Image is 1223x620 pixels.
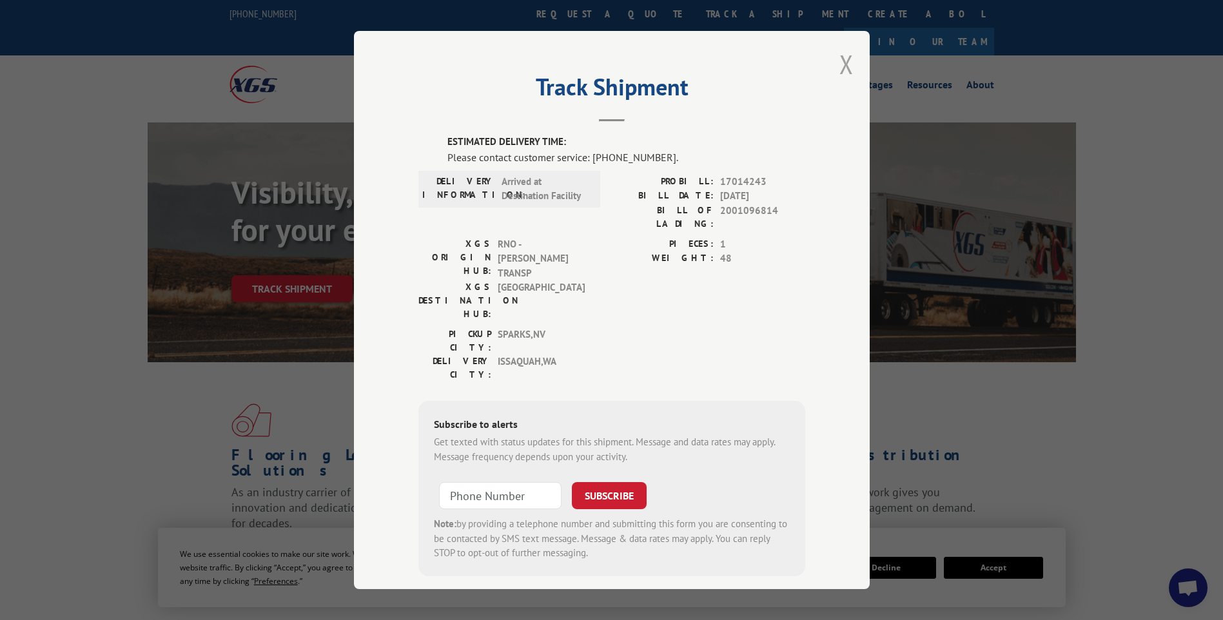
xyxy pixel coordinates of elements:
label: WEIGHT: [612,251,714,266]
strong: Note: [434,518,456,530]
label: ESTIMATED DELIVERY TIME: [447,135,805,150]
span: RNO - [PERSON_NAME] TRANSP [498,237,585,281]
label: PICKUP CITY: [418,327,491,354]
h2: Track Shipment [418,78,805,102]
label: BILL DATE: [612,189,714,204]
label: PIECES: [612,237,714,252]
span: [DATE] [720,189,805,204]
label: XGS ORIGIN HUB: [418,237,491,281]
span: 2001096814 [720,204,805,231]
span: SPARKS , NV [498,327,585,354]
span: [GEOGRAPHIC_DATA] [498,280,585,321]
span: 17014243 [720,175,805,189]
label: DELIVERY INFORMATION: [422,175,495,204]
span: 48 [720,251,805,266]
div: Get texted with status updates for this shipment. Message and data rates may apply. Message frequ... [434,435,790,464]
label: BILL OF LADING: [612,204,714,231]
label: PROBILL: [612,175,714,189]
label: DELIVERY CITY: [418,354,491,382]
label: XGS DESTINATION HUB: [418,280,491,321]
div: by providing a telephone number and submitting this form you are consenting to be contacted by SM... [434,517,790,561]
button: SUBSCRIBE [572,482,647,509]
span: Arrived at Destination Facility [502,175,589,204]
span: ISSAQUAH , WA [498,354,585,382]
div: Subscribe to alerts [434,416,790,435]
input: Phone Number [439,482,562,509]
button: Close modal [839,47,854,81]
span: 1 [720,237,805,252]
div: Please contact customer service: [PHONE_NUMBER]. [447,150,805,165]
